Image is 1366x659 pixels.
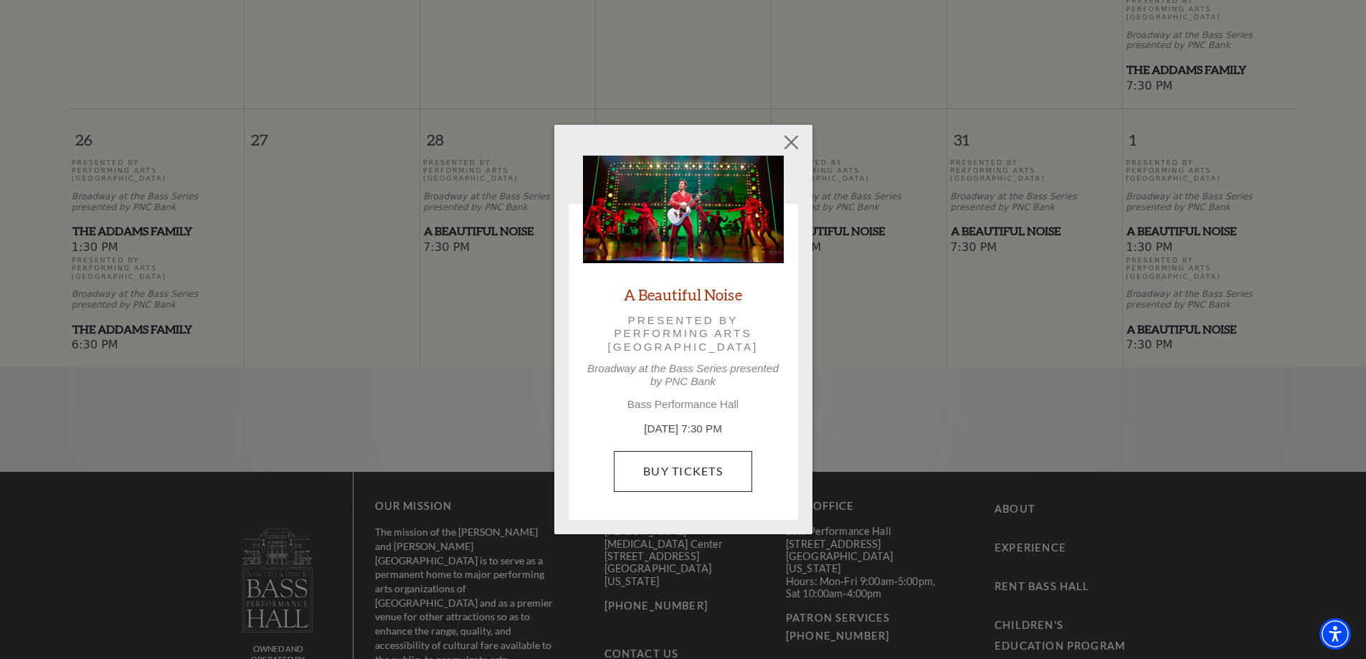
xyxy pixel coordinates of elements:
[777,129,805,156] button: Close
[1319,618,1351,650] div: Accessibility Menu
[583,398,784,411] p: Bass Performance Hall
[583,362,784,388] p: Broadway at the Bass Series presented by PNC Bank
[583,421,784,437] p: [DATE] 7:30 PM
[614,451,752,491] a: Buy Tickets
[603,314,764,354] p: Presented by Performing Arts [GEOGRAPHIC_DATA]
[624,285,742,304] a: A Beautiful Noise
[583,156,784,263] img: A Beautiful Noise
